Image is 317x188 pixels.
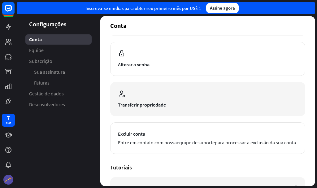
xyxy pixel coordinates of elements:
[29,90,64,97] font: Gestão de dados
[5,2,24,21] button: Abra o widget de bate-papo do LiveChat
[110,122,305,154] button: Excluir conta Entre em contato com nossaequipe de suportepara processar a exclusão da sua conta.
[85,5,115,11] font: Inscreva-se em
[2,114,15,127] a: 7 dias
[25,78,92,88] a: Faturas
[34,80,50,86] font: Faturas
[6,121,11,125] font: dias
[210,5,235,11] font: Assine agora
[29,101,65,107] font: Desenvolvedores
[29,36,42,42] font: Conta
[34,69,65,75] font: Sua assinatura
[118,139,177,146] font: Entre em contato com nossa
[25,56,92,66] a: Subscrição
[110,42,305,76] button: Alterar a senha
[115,5,201,11] font: dias para obter seu primeiro mês por US$ 1
[177,139,215,146] a: equipe de suporte
[25,67,92,77] a: Sua assinatura
[25,89,92,99] a: Gestão de dados
[118,61,150,68] font: Alterar a senha
[110,164,132,171] font: Tutoriais
[7,114,10,122] font: 7
[118,102,166,108] font: Transferir propriedade
[110,22,127,29] font: Conta
[29,58,52,64] font: Subscrição
[118,131,145,137] font: Excluir conta
[29,20,67,28] font: Configurações
[25,45,92,55] a: Equipe
[25,99,92,110] a: Desenvolvedores
[29,47,44,53] font: Equipe
[110,82,305,116] button: Transferir propriedade
[215,139,297,146] font: para processar a exclusão da sua conta.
